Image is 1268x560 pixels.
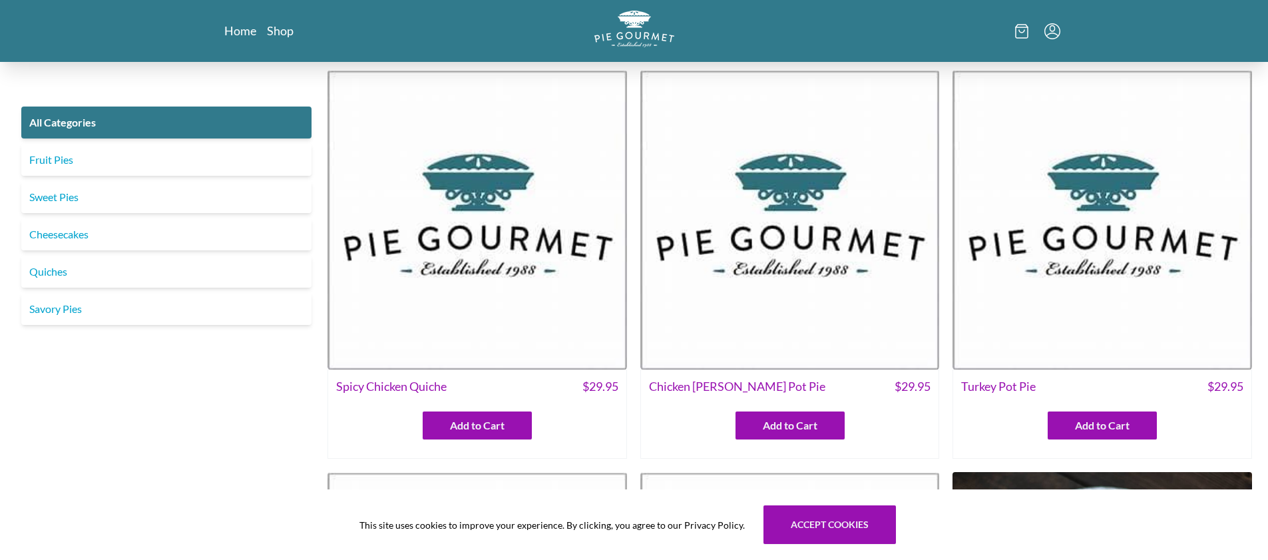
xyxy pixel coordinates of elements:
a: Shop [267,23,294,39]
a: Home [224,23,256,39]
img: Turkey Pot Pie [952,70,1252,370]
span: Spicy Chicken Quiche [336,378,447,396]
button: Menu [1044,23,1060,39]
button: Add to Cart [736,412,845,439]
img: Chicken Curry Pot Pie [640,70,940,370]
span: Chicken [PERSON_NAME] Pot Pie [649,378,825,396]
span: Turkey Pot Pie [961,378,1036,396]
span: Add to Cart [450,418,505,433]
span: Add to Cart [763,418,817,433]
a: Fruit Pies [21,144,312,176]
a: Savory Pies [21,293,312,325]
button: Add to Cart [1048,412,1157,439]
img: Spicy Chicken Quiche [327,70,627,370]
a: All Categories [21,107,312,139]
span: $ 29.95 [582,378,618,396]
span: $ 29.95 [895,378,931,396]
img: logo [594,11,674,47]
a: Sweet Pies [21,181,312,213]
button: Add to Cart [423,412,532,439]
span: This site uses cookies to improve your experience. By clicking, you agree to our Privacy Policy. [359,518,745,532]
span: $ 29.95 [1207,378,1243,396]
a: Cheesecakes [21,218,312,250]
a: Logo [594,11,674,51]
span: Add to Cart [1075,418,1130,433]
button: Accept cookies [763,505,896,544]
a: Quiches [21,256,312,288]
